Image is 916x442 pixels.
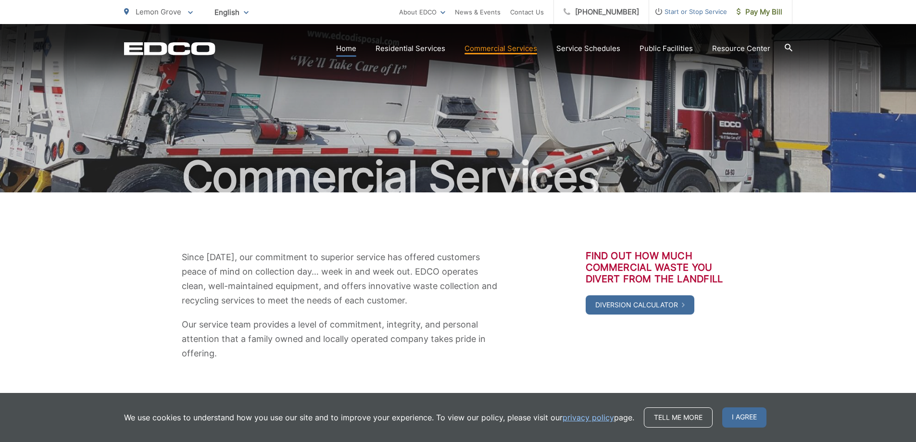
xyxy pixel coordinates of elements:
[644,407,713,428] a: Tell me more
[124,412,634,423] p: We use cookies to understand how you use our site and to improve your experience. To view our pol...
[737,6,782,18] span: Pay My Bill
[182,317,504,361] p: Our service team provides a level of commitment, integrity, and personal attention that a family ...
[124,42,215,55] a: EDCD logo. Return to the homepage.
[136,7,181,16] span: Lemon Grove
[722,407,766,428] span: I agree
[182,250,504,308] p: Since [DATE], our commitment to superior service has offered customers peace of mind on collectio...
[640,43,693,54] a: Public Facilities
[376,43,445,54] a: Residential Services
[336,43,356,54] a: Home
[586,295,694,315] a: Diversion Calculator
[712,43,770,54] a: Resource Center
[207,4,256,21] span: English
[563,412,614,423] a: privacy policy
[510,6,544,18] a: Contact Us
[455,6,501,18] a: News & Events
[464,43,537,54] a: Commercial Services
[124,153,792,201] h1: Commercial Services
[399,6,445,18] a: About EDCO
[556,43,620,54] a: Service Schedules
[586,250,735,285] h3: Find out how much commercial waste you divert from the landfill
